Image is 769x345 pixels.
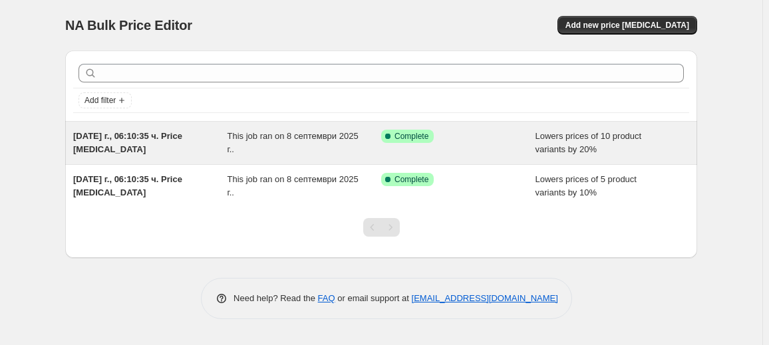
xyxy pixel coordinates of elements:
span: [DATE] г., 06:10:35 ч. Price [MEDICAL_DATA] [73,174,182,197]
span: This job ran on 8 септември 2025 г.. [228,174,359,197]
span: Need help? Read the [233,293,318,303]
span: Add filter [84,95,116,106]
button: Add filter [78,92,132,108]
button: Add new price [MEDICAL_DATA] [557,16,697,35]
span: Lowers prices of 10 product variants by 20% [536,131,642,154]
span: NA Bulk Price Editor [65,18,192,33]
span: This job ran on 8 септември 2025 г.. [228,131,359,154]
span: Add new price [MEDICAL_DATA] [565,20,689,31]
span: or email support at [335,293,412,303]
nav: Pagination [363,218,400,237]
a: [EMAIL_ADDRESS][DOMAIN_NAME] [412,293,558,303]
span: [DATE] г., 06:10:35 ч. Price [MEDICAL_DATA] [73,131,182,154]
span: Lowers prices of 5 product variants by 10% [536,174,637,197]
span: Complete [394,174,428,185]
a: FAQ [318,293,335,303]
span: Complete [394,131,428,142]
